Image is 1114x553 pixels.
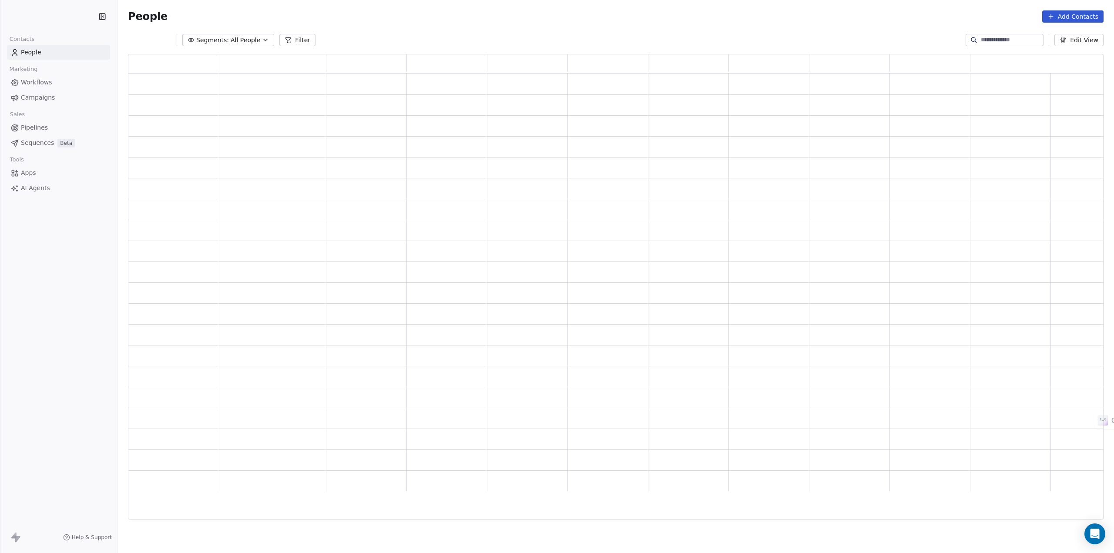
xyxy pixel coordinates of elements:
span: People [128,10,168,23]
a: Campaigns [7,90,110,105]
a: SequencesBeta [7,136,110,150]
a: Help & Support [63,534,112,541]
button: Edit View [1054,34,1104,46]
span: Contacts [6,33,38,46]
a: Workflows [7,75,110,90]
span: Sequences [21,138,54,147]
button: Filter [279,34,315,46]
span: All People [231,36,260,45]
span: AI Agents [21,184,50,193]
a: AI Agents [7,181,110,195]
span: People [21,48,41,57]
span: Sales [6,108,29,121]
a: People [7,45,110,60]
span: Pipelines [21,123,48,132]
span: Beta [57,139,75,147]
span: Apps [21,168,36,178]
a: Apps [7,166,110,180]
span: Campaigns [21,93,55,102]
span: Tools [6,153,27,166]
span: Help & Support [72,534,112,541]
button: Add Contacts [1042,10,1104,23]
div: grid [128,74,1104,520]
div: Open Intercom Messenger [1084,523,1105,544]
a: Pipelines [7,121,110,135]
span: Workflows [21,78,52,87]
span: Segments: [196,36,229,45]
span: Marketing [6,63,41,76]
